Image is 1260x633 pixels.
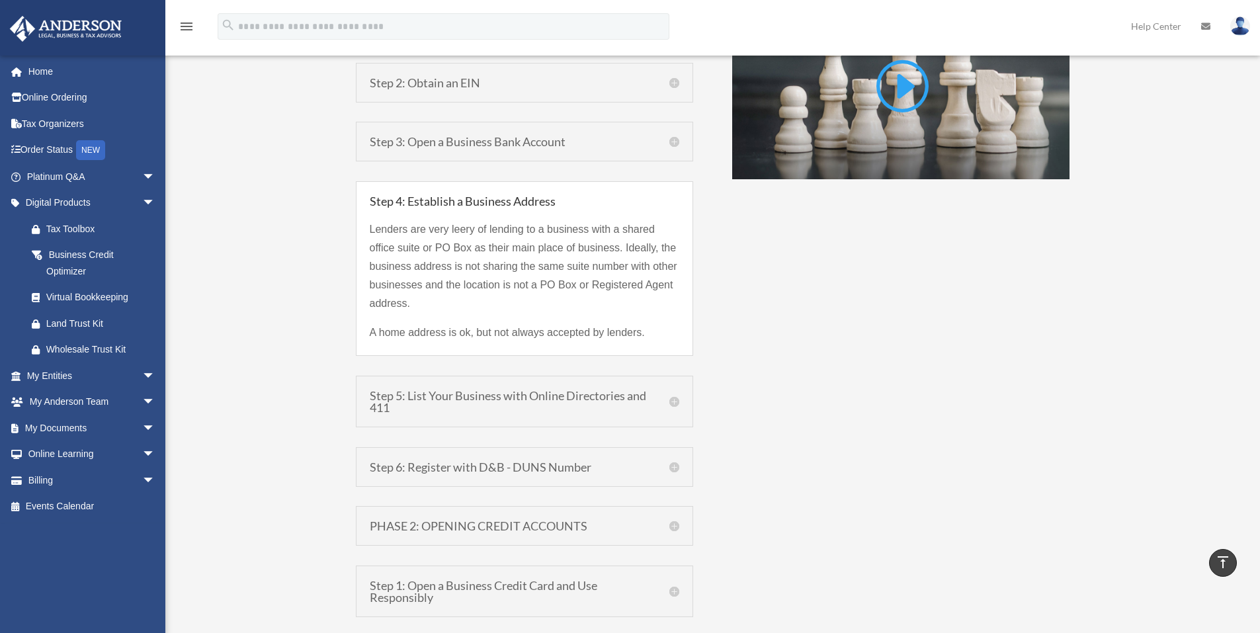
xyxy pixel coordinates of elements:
[46,316,159,332] div: Land Trust Kit
[142,467,169,494] span: arrow_drop_down
[1215,554,1231,570] i: vertical_align_top
[142,415,169,442] span: arrow_drop_down
[370,77,679,89] h5: Step 2: Obtain an EIN
[142,441,169,468] span: arrow_drop_down
[1230,17,1250,36] img: User Pic
[76,140,105,160] div: NEW
[9,137,175,164] a: Order StatusNEW
[370,136,679,148] h5: Step 3: Open a Business Bank Account
[19,337,175,363] a: Wholesale Trust Kit
[9,493,175,520] a: Events Calendar
[142,163,169,190] span: arrow_drop_down
[370,220,679,323] p: Lenders are very leery of lending to a business with a shared office suite or PO Box as their mai...
[9,415,175,441] a: My Documentsarrow_drop_down
[142,190,169,217] span: arrow_drop_down
[370,461,679,473] h5: Step 6: Register with D&B - DUNS Number
[9,58,175,85] a: Home
[19,310,175,337] a: Land Trust Kit
[19,242,169,284] a: Business Credit Optimizer
[9,190,175,216] a: Digital Productsarrow_drop_down
[370,579,679,603] h5: Step 1: Open a Business Credit Card and Use Responsibly
[46,341,159,358] div: Wholesale Trust Kit
[179,23,194,34] a: menu
[19,284,175,311] a: Virtual Bookkeeping
[6,16,126,42] img: Anderson Advisors Platinum Portal
[9,362,175,389] a: My Entitiesarrow_drop_down
[370,195,679,207] h5: Step 4: Establish a Business Address
[9,441,175,468] a: Online Learningarrow_drop_down
[370,323,679,342] p: A home address is ok, but not always accepted by lenders.
[19,216,175,242] a: Tax Toolbox
[142,362,169,390] span: arrow_drop_down
[179,19,194,34] i: menu
[1209,549,1237,577] a: vertical_align_top
[9,110,175,137] a: Tax Organizers
[46,289,159,306] div: Virtual Bookkeeping
[9,85,175,111] a: Online Ordering
[142,389,169,416] span: arrow_drop_down
[9,389,175,415] a: My Anderson Teamarrow_drop_down
[370,390,679,413] h5: Step 5: List Your Business with Online Directories and 411
[221,18,235,32] i: search
[9,467,175,493] a: Billingarrow_drop_down
[46,221,159,237] div: Tax Toolbox
[9,163,175,190] a: Platinum Q&Aarrow_drop_down
[370,520,679,532] h5: PHASE 2: OPENING CREDIT ACCOUNTS
[46,247,152,279] div: Business Credit Optimizer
